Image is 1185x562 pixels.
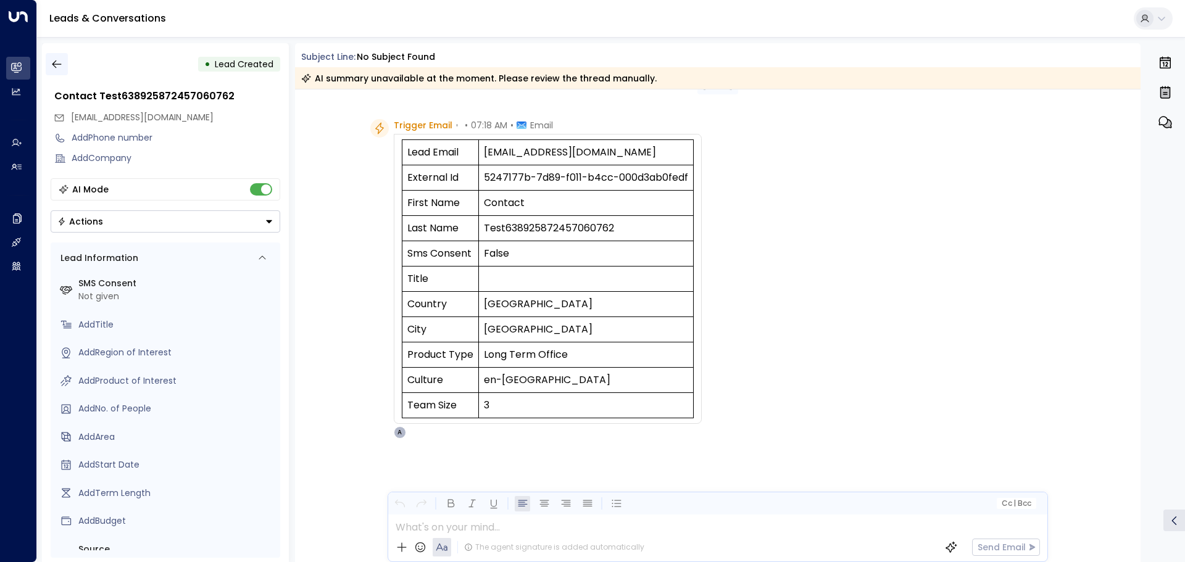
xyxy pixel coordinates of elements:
[402,368,478,393] td: Culture
[215,58,273,70] span: Lead Created
[402,342,478,368] td: Product Type
[402,267,478,292] td: Title
[71,111,214,123] span: [EMAIL_ADDRESS][DOMAIN_NAME]
[402,317,478,342] td: City
[402,165,478,191] td: External Id
[996,498,1036,510] button: Cc|Bcc
[478,368,693,393] td: en-[GEOGRAPHIC_DATA]
[78,277,275,290] label: SMS Consent
[471,119,507,131] span: 07:18 AM
[478,241,693,267] td: False
[530,119,553,131] span: Email
[510,119,513,131] span: •
[54,89,280,104] div: Contact Test638925872457060762
[204,53,210,75] div: •
[357,51,435,64] div: No subject found
[78,487,275,500] div: AddTerm Length
[478,165,693,191] td: 5247177b-7d89-f011-b4cc-000d3ab0fedf
[402,241,478,267] td: Sms Consent
[78,346,275,359] div: AddRegion of Interest
[72,152,280,165] div: AddCompany
[78,514,275,527] div: AddBudget
[72,131,280,144] div: AddPhone number
[402,216,478,241] td: Last Name
[402,393,478,418] td: Team Size
[51,210,280,233] div: Button group with a nested menu
[57,216,103,227] div: Actions
[478,292,693,317] td: [GEOGRAPHIC_DATA]
[78,402,275,415] div: AddNo. of People
[1001,499,1031,508] span: Cc Bcc
[78,431,275,444] div: AddArea
[51,210,280,233] button: Actions
[478,342,693,368] td: Long Term Office
[478,393,693,418] td: 3
[392,496,407,511] button: Undo
[455,119,459,131] span: •
[414,496,429,511] button: Redo
[78,374,275,387] div: AddProduct of Interest
[72,183,109,196] div: AI Mode
[71,111,214,124] span: contact.test638925872457060762@mailinator.com
[402,191,478,216] td: First Name
[78,318,275,331] div: AddTitle
[402,292,478,317] td: Country
[78,458,275,471] div: AddStart Date
[78,290,275,303] div: Not given
[301,51,355,63] span: Subject Line:
[478,140,693,165] td: [EMAIL_ADDRESS][DOMAIN_NAME]
[478,191,693,216] td: Contact
[478,216,693,241] td: Test638925872457060762
[478,317,693,342] td: [GEOGRAPHIC_DATA]
[394,119,452,131] span: Trigger Email
[56,252,138,265] div: Lead Information
[301,72,657,85] div: AI summary unavailable at the moment. Please review the thread manually.
[1013,499,1016,508] span: |
[78,543,275,556] label: Source
[464,542,644,553] div: The agent signature is added automatically
[465,119,468,131] span: •
[49,11,166,25] a: Leads & Conversations
[394,426,406,439] div: A
[402,140,478,165] td: Lead Email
